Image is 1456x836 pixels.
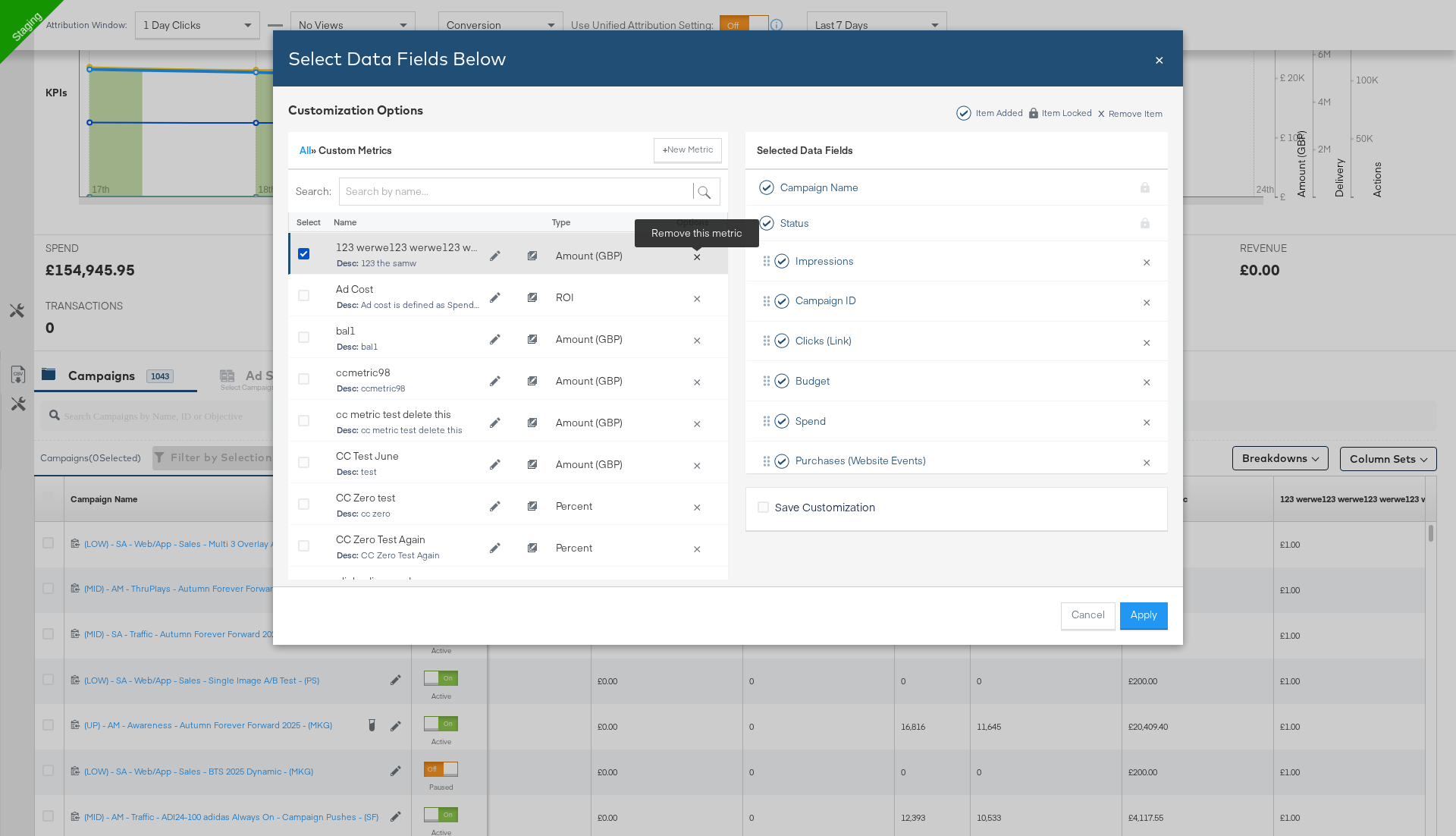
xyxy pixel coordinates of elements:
button: Edit CC Zero test [480,495,510,518]
button: Clone bal1 [518,328,547,351]
button: Clone ccmetric98 [518,370,547,393]
button: Cancel [1061,602,1116,630]
div: Amount (GBP) [548,450,662,479]
div: Options [666,216,720,228]
span: Clicks (Link) [795,334,852,348]
div: Remove Item [1097,106,1163,119]
div: Select [288,212,326,233]
button: × [1137,445,1156,477]
button: Clone cc metric test delete this [518,412,547,435]
button: Clone CC Test June [518,454,547,476]
button: Edit bal1 [480,328,510,351]
button: Edit cc metric test delete this [480,412,510,435]
div: 123 werwe123 werwe123 werwe123 werwe123 werwe123 werwe123 werwe [336,240,480,255]
button: New Metric [654,138,722,162]
div: Amount (GBP) [548,366,662,396]
span: Campaign Name [780,181,858,195]
div: ROI [548,283,662,313]
div: Actions [548,575,662,605]
button: Edit 123 werwe123 werwe123 werwe123 werwe123 werwe123 werwe123 werwe [480,245,510,268]
div: Amount (GBP) [548,241,662,271]
button: Edit Ad Cost [480,287,510,310]
span: Budget [795,374,830,388]
input: Search by name... [339,178,720,206]
span: cc zero [337,509,479,520]
div: Item Locked [1041,108,1093,118]
div: Bulk Add Locations Modal [273,30,1183,645]
span: × [1155,48,1164,68]
strong: Desc: [337,467,359,478]
div: CC Zero test [336,491,480,505]
button: Delete CC Test June [686,457,708,471]
span: bal1 [337,342,479,353]
span: cc metric test delete this [337,426,479,436]
div: Percent [548,492,662,521]
span: test [337,467,479,478]
button: Delete Ad Cost [686,291,708,304]
strong: Desc: [337,508,359,520]
button: × [1137,285,1156,317]
span: Spend [795,414,826,429]
div: Name [326,212,514,233]
span: x [1098,103,1105,120]
button: Delete CC Zero Test Again [686,541,708,555]
strong: Desc: [337,383,359,394]
div: Ad Cost [336,282,480,297]
strong: Desc: [337,550,359,561]
div: Customization Options [288,102,423,119]
div: clicks div spend [336,574,480,589]
button: Delete ccmetric98 [686,374,708,388]
span: Ad cost is defined as Spend / Revenue [337,300,479,311]
span: 123 the samw [337,259,479,269]
button: Clone CC Zero Test Again [518,537,547,560]
button: × [1137,405,1156,437]
div: Type [544,212,658,233]
button: Clone 123 werwe123 werwe123 werwe123 werwe123 werwe123 werwe123 werwe [518,245,547,268]
div: Amount (GBP) [548,325,662,354]
span: Purchases (Website Events) [795,454,926,468]
strong: Desc: [337,300,359,311]
span: ccmetric98 [337,384,479,394]
button: Delete cc metric test delete this [686,416,708,429]
button: Delete CC Zero test [686,499,708,513]
button: Delete bal1 [686,332,708,346]
span: Selected Data Fields [757,143,853,165]
button: Clone clicks div spend [518,579,547,602]
label: Search: [296,184,331,199]
strong: Desc: [337,341,359,353]
span: Status [780,216,809,231]
button: Edit CC Zero Test Again [480,537,510,560]
span: Impressions [795,254,854,269]
span: Select Data Fields Below [288,47,506,70]
div: CC Test June [336,449,480,464]
span: Custom Metrics [318,143,392,157]
button: × [1137,245,1156,277]
div: Close [1155,48,1164,70]
div: bal1 [336,324,480,338]
button: Edit clicks div spend [480,579,510,602]
div: CC Zero Test Again [336,533,480,547]
span: » [300,143,318,157]
button: Clone Ad Cost [518,287,547,310]
div: cc metric test delete this [336,407,480,422]
strong: Desc: [337,425,359,436]
strong: Desc: [337,258,359,269]
div: Amount (GBP) [548,408,662,438]
button: Edit CC Test June [480,454,510,476]
span: Save Customization [775,499,875,514]
button: Edit ccmetric98 [480,370,510,393]
div: Percent [548,533,662,563]
button: Apply [1120,602,1168,630]
div: ccmetric98 [336,366,480,380]
button: Clone CC Zero test [518,495,547,518]
a: All [300,143,311,157]
span: CC Zero Test Again [337,551,479,561]
button: × [1137,365,1156,397]
button: Delete 123 werwe123 werwe123 werwe123 werwe123 werwe123 werwe123 werwe [686,249,708,262]
strong: + [663,143,667,156]
button: × [1137,325,1156,357]
span: Campaign ID [795,294,856,308]
div: Item Added [975,108,1024,118]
